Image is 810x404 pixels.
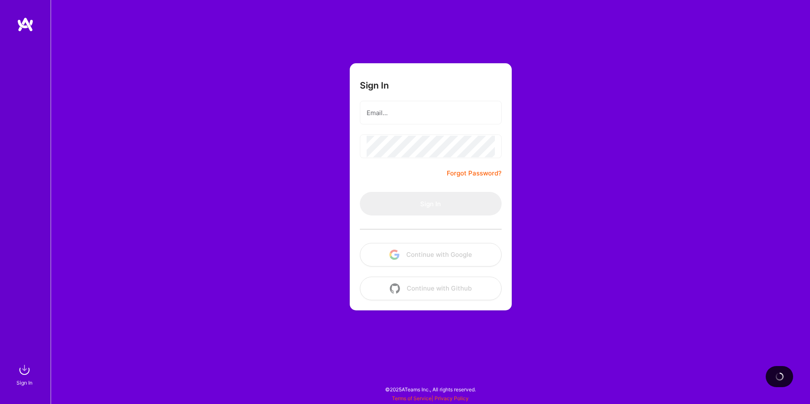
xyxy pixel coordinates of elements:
[16,378,32,387] div: Sign In
[390,283,400,294] img: icon
[389,250,400,260] img: icon
[16,361,33,378] img: sign in
[360,192,502,215] button: Sign In
[18,361,33,387] a: sign inSign In
[447,168,502,178] a: Forgot Password?
[360,277,502,300] button: Continue with Github
[17,17,34,32] img: logo
[392,395,469,401] span: |
[392,395,432,401] a: Terms of Service
[360,243,502,267] button: Continue with Google
[360,80,389,91] h3: Sign In
[51,379,810,400] div: © 2025 ATeams Inc., All rights reserved.
[367,102,495,124] input: Email...
[775,372,785,382] img: loading
[435,395,469,401] a: Privacy Policy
